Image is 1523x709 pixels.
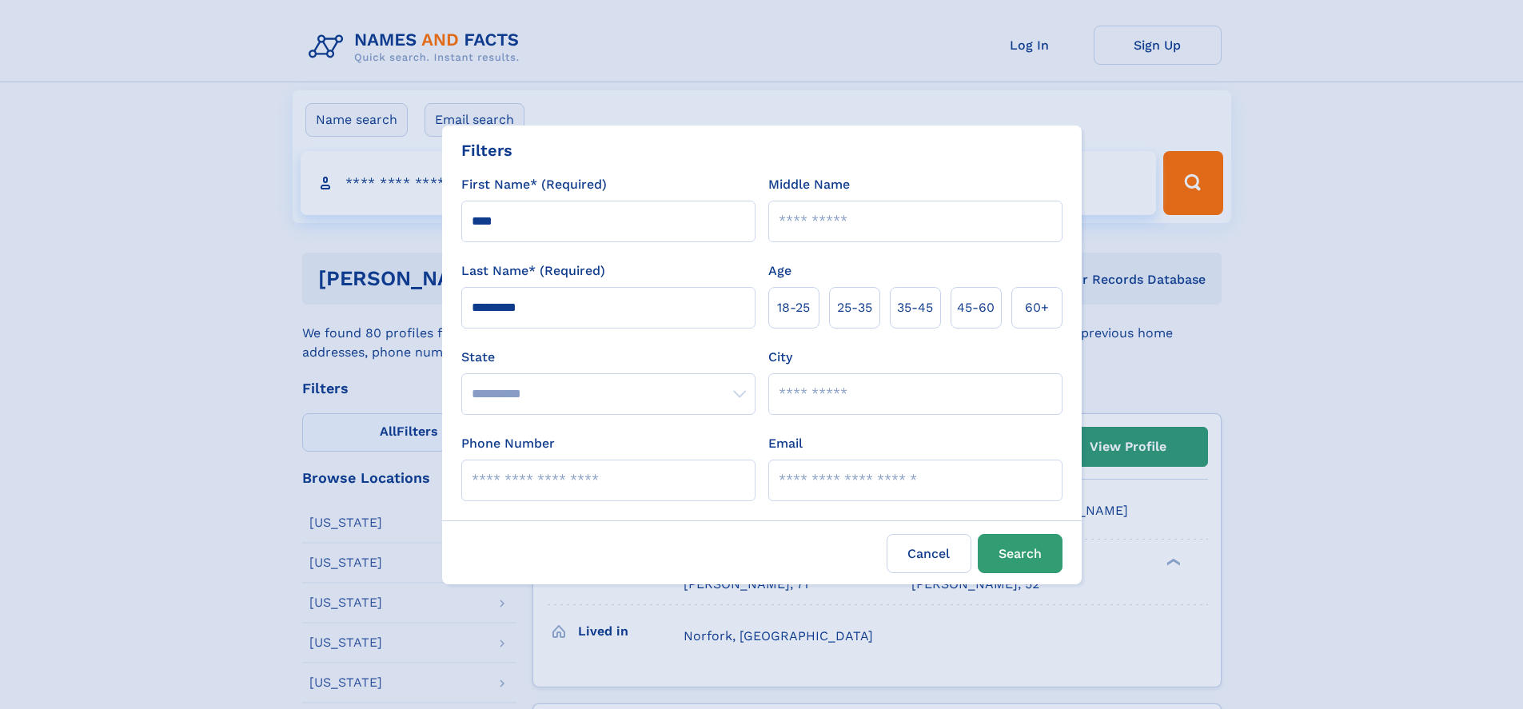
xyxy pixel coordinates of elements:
[887,534,971,573] label: Cancel
[461,434,555,453] label: Phone Number
[978,534,1063,573] button: Search
[768,175,850,194] label: Middle Name
[837,298,872,317] span: 25‑35
[461,261,605,281] label: Last Name* (Required)
[1025,298,1049,317] span: 60+
[768,348,792,367] label: City
[777,298,810,317] span: 18‑25
[461,138,512,162] div: Filters
[768,434,803,453] label: Email
[897,298,933,317] span: 35‑45
[461,348,756,367] label: State
[768,261,791,281] label: Age
[461,175,607,194] label: First Name* (Required)
[957,298,995,317] span: 45‑60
